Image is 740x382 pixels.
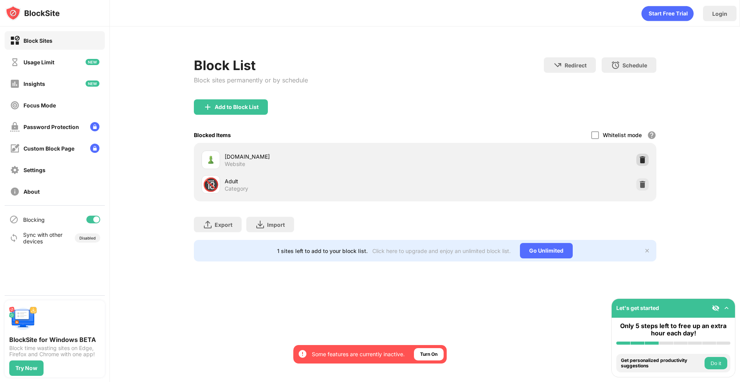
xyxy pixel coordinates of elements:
div: Get personalized productivity suggestions [621,358,703,369]
div: Export [215,221,232,228]
div: BlockSite for Windows BETA [9,336,100,343]
div: Disabled [79,236,96,240]
div: [DOMAIN_NAME] [225,152,425,161]
img: favicons [206,155,215,164]
div: Add to Block List [215,104,259,110]
div: Schedule [622,62,647,69]
div: Adult [225,177,425,185]
div: Whitelist mode [603,132,642,138]
div: 🔞 [203,177,219,193]
img: lock-menu.svg [90,144,99,153]
div: Blocking [23,216,45,223]
img: error-circle-white.svg [298,349,307,359]
img: eye-not-visible.svg [712,304,720,312]
div: Login [712,10,727,17]
div: Let's get started [616,305,659,311]
div: Go Unlimited [520,243,573,258]
div: Usage Limit [24,59,54,65]
img: customize-block-page-off.svg [10,144,20,153]
div: Import [267,221,285,228]
img: block-on.svg [10,36,20,45]
div: Block List [194,57,308,73]
div: Some features are currently inactive. [312,350,405,358]
div: Turn On [420,350,437,358]
img: time-usage-off.svg [10,57,20,67]
div: Block Sites [24,37,52,44]
img: settings-off.svg [10,165,20,175]
img: x-button.svg [644,248,650,254]
img: blocking-icon.svg [9,215,18,224]
div: Blocked Items [194,132,231,138]
div: Website [225,161,245,168]
img: lock-menu.svg [90,122,99,131]
img: about-off.svg [10,187,20,196]
div: Insights [24,80,45,87]
div: Custom Block Page [24,145,74,152]
div: Block time wasting sites on Edge, Firefox and Chrome with one app! [9,345,100,357]
img: insights-off.svg [10,79,20,89]
img: focus-off.svg [10,101,20,110]
div: Category [225,185,248,192]
div: Sync with other devices [23,231,63,245]
img: new-icon.svg [86,59,99,65]
img: omni-setup-toggle.svg [723,304,730,312]
div: animation [641,6,694,21]
img: new-icon.svg [86,80,99,87]
div: Click here to upgrade and enjoy an unlimited block list. [372,248,511,254]
img: push-desktop.svg [9,305,37,333]
div: Settings [24,167,45,173]
div: Password Protection [24,124,79,130]
div: Try Now [15,365,37,371]
div: 1 sites left to add to your block list. [277,248,368,254]
img: sync-icon.svg [9,233,18,243]
div: Focus Mode [24,102,56,109]
div: Block sites permanently or by schedule [194,76,308,84]
div: Only 5 steps left to free up an extra hour each day! [616,322,730,337]
img: logo-blocksite.svg [5,5,60,21]
div: Redirect [565,62,587,69]
img: password-protection-off.svg [10,122,20,132]
button: Do it [705,357,727,369]
div: About [24,188,40,195]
